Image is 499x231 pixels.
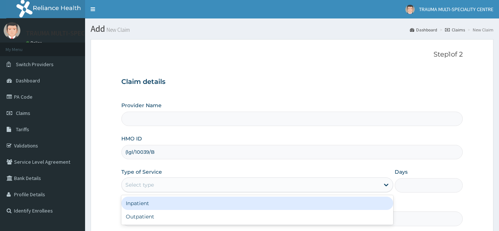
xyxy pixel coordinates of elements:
span: Dashboard [16,77,40,84]
label: Provider Name [121,102,162,109]
a: Online [26,40,44,45]
span: Switch Providers [16,61,54,68]
p: Step 1 of 2 [121,51,463,59]
p: TRAUMA MULTI-SPECIALITY CENTRE [26,30,127,37]
span: Tariffs [16,126,29,133]
a: Claims [445,27,465,33]
a: Dashboard [410,27,437,33]
input: Enter HMO ID [121,145,463,159]
label: Type of Service [121,168,162,176]
div: Outpatient [121,210,394,223]
h1: Add [91,24,493,34]
img: User Image [4,22,20,39]
small: New Claim [105,27,130,33]
span: TRAUMA MULTI-SPECIALITY CENTRE [419,6,493,13]
h3: Claim details [121,78,463,86]
div: Select type [125,181,154,188]
div: Inpatient [121,197,394,210]
label: Days [395,168,408,176]
span: Claims [16,110,30,116]
img: User Image [405,5,415,14]
label: HMO ID [121,135,142,142]
li: New Claim [466,27,493,33]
